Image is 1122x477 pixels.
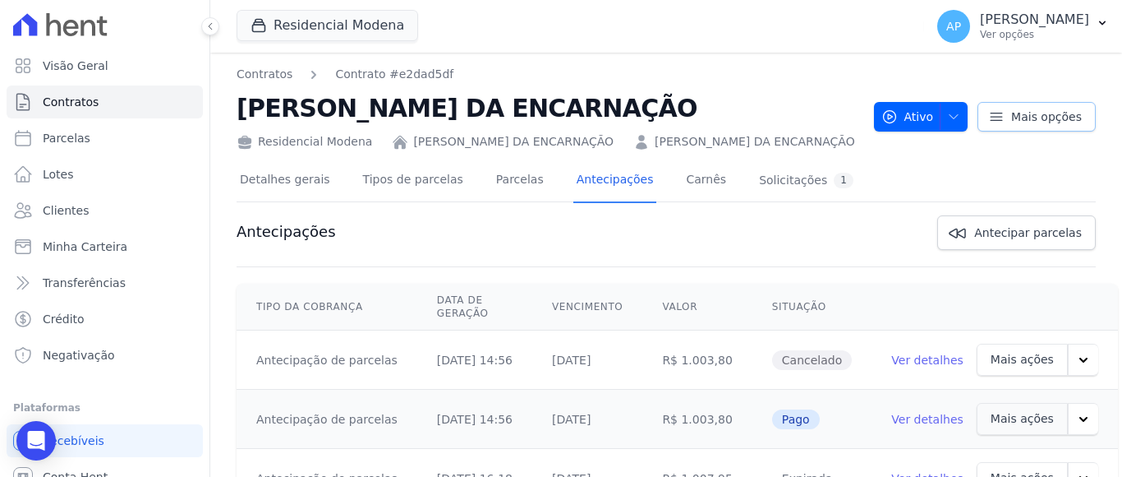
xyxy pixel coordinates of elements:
[991,410,1054,428] p: Mais ações
[980,12,1089,28] p: [PERSON_NAME]
[7,122,203,155] a: Parcelas
[16,421,56,461] div: Open Intercom Messenger
[7,303,203,336] a: Crédito
[573,160,657,203] a: Antecipações
[237,331,417,390] td: Antecipação de parcelas
[237,160,333,203] a: Detalhes gerais
[237,390,417,449] td: Antecipação de parcelas
[43,311,85,327] span: Crédito
[7,266,203,299] a: Transferências
[417,331,532,390] td: [DATE] 14:56
[772,410,820,429] span: Pago
[43,347,115,364] span: Negativação
[642,331,752,390] td: R$ 1.003,80
[772,350,852,370] span: Cancelado
[237,133,372,151] div: Residencial Modena
[413,133,614,151] a: [PERSON_NAME] DA ENCARNAÇÃO
[7,86,203,118] a: Contratos
[874,102,968,132] button: Ativo
[43,433,104,449] span: Recebíveis
[43,238,127,255] span: Minha Carteira
[752,284,871,331] th: Situação
[891,411,963,428] a: Ver detalhes
[493,160,547,203] a: Parcelas
[43,275,126,291] span: Transferências
[532,331,642,390] td: [DATE]
[237,90,861,127] h2: [PERSON_NAME] DA ENCARNAÇÃO
[417,390,532,449] td: [DATE] 14:56
[683,160,729,203] a: Carnês
[655,133,855,151] a: [PERSON_NAME] DA ENCARNAÇÃO
[43,130,90,146] span: Parcelas
[7,49,203,82] a: Visão Geral
[946,21,961,32] span: AP
[974,225,1082,241] span: Antecipar parcelas
[532,390,642,449] td: [DATE]
[43,94,99,110] span: Contratos
[237,284,417,331] th: Tipo da cobrança
[237,222,336,242] h3: Antecipações
[7,158,203,191] a: Lotes
[7,194,203,227] a: Clientes
[642,284,752,331] th: Valor
[980,28,1089,41] p: Ver opções
[1011,109,1082,125] span: Mais opções
[881,102,934,132] span: Ativo
[43,58,108,74] span: Visão Geral
[991,351,1054,368] p: Mais ações
[642,390,752,449] td: R$ 1.003,80
[977,102,1096,132] a: Mais opções
[237,66,861,83] nav: Breadcrumb
[13,398,196,418] div: Plataformas
[7,230,203,263] a: Minha Carteira
[237,66,292,83] a: Contratos
[237,66,453,83] nav: Breadcrumb
[891,352,963,368] a: Ver detalhes
[43,166,74,183] span: Lotes
[759,173,853,188] div: Solicitações
[7,339,203,372] a: Negativação
[335,66,453,83] a: Contrato #e2dad5df
[532,284,642,331] th: Vencimento
[417,284,532,331] th: Data de geração
[43,202,89,219] span: Clientes
[834,173,853,188] div: 1
[360,160,467,203] a: Tipos de parcelas
[7,424,203,457] a: Recebíveis
[756,160,857,203] a: Solicitações1
[237,10,418,41] button: Residencial Modena
[937,215,1096,250] a: Antecipar parcelas
[924,3,1122,49] button: AP [PERSON_NAME] Ver opções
